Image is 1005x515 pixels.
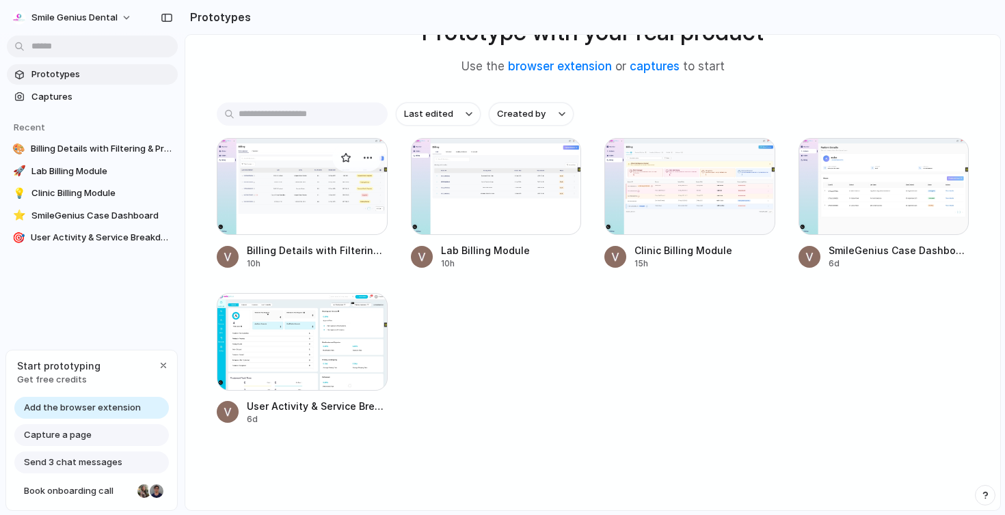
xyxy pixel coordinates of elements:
span: Recent [14,122,45,133]
a: Book onboarding call [14,480,169,502]
div: Nicole Kubica [136,483,152,499]
div: 💡 [12,186,26,200]
span: Captures [31,90,172,104]
a: browser extension [508,59,612,73]
a: Billing Details with Filtering & ProcessingBilling Details with Filtering & Processing10h [217,138,388,270]
div: 🎨 [12,142,25,156]
span: SmileGenius Case Dashboard [829,243,969,257]
a: Clinic Billing ModuleClinic Billing Module15h [604,138,775,270]
div: 10h [441,257,582,270]
span: User Activity & Service Breakdown Dashboard [247,399,388,413]
span: Send 3 chat messages [24,456,122,469]
span: Billing Details with Filtering & Processing [247,243,388,257]
a: 🚀Lab Billing Module [7,161,178,182]
span: Get free credits [17,373,100,387]
span: Prototypes [31,68,172,81]
a: ⭐SmileGenius Case Dashboard [7,206,178,226]
span: Lab Billing Module [31,165,172,178]
span: Lab Billing Module [441,243,582,257]
span: Clinic Billing Module [634,243,775,257]
div: 🎯 [12,231,25,245]
span: Book onboarding call [24,484,132,498]
a: User Activity & Service Breakdown DashboardUser Activity & Service Breakdown Dashboard6d [217,293,388,425]
span: User Activity & Service Breakdown Dashboard [31,231,172,245]
div: 10h [247,257,388,270]
span: Smile Genius Dental [31,11,118,25]
a: Lab Billing ModuleLab Billing Module10h [411,138,582,270]
button: Created by [489,102,574,126]
a: 💡Clinic Billing Module [7,183,178,204]
a: Prototypes [7,64,178,85]
span: Created by [497,107,546,121]
span: Last edited [404,107,453,121]
div: Christian Iacullo [148,483,165,499]
a: Captures [7,87,178,107]
span: Clinic Billing Module [31,186,172,200]
span: Start prototyping [17,359,100,373]
button: Smile Genius Dental [7,7,139,29]
span: Add the browser extension [24,401,141,415]
a: 🎨Billing Details with Filtering & Processing [7,139,178,159]
div: 🚀 [12,165,26,178]
div: 6d [829,257,969,270]
div: 6d [247,413,388,426]
div: 15h [634,257,775,270]
h2: Prototypes [185,9,251,25]
a: captures [630,59,680,73]
div: ⭐ [12,209,26,223]
button: Last edited [396,102,481,126]
span: Billing Details with Filtering & Processing [31,142,172,156]
span: SmileGenius Case Dashboard [31,209,172,223]
span: Use the or to start [461,58,725,76]
a: 🎯User Activity & Service Breakdown Dashboard [7,227,178,248]
span: Capture a page [24,428,92,442]
a: SmileGenius Case DashboardSmileGenius Case Dashboard6d [799,138,969,270]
